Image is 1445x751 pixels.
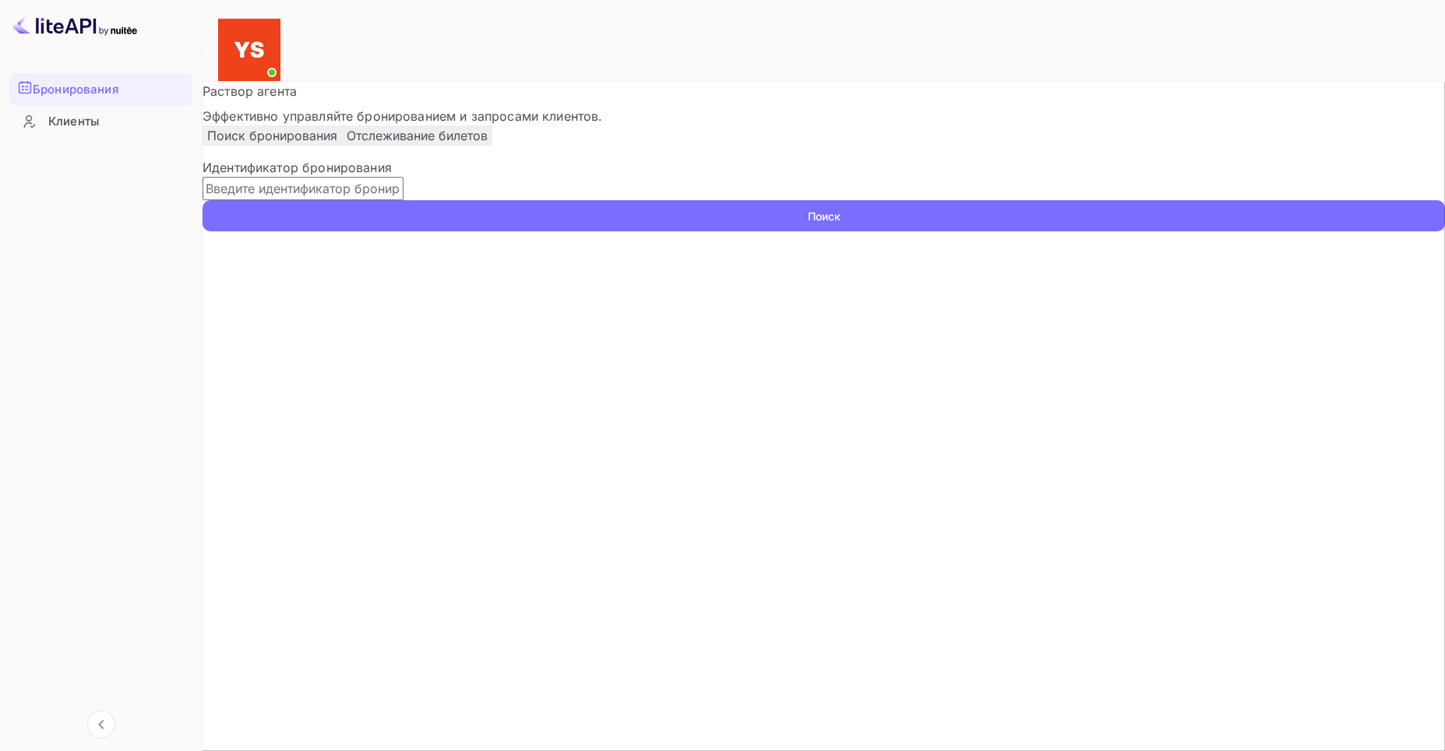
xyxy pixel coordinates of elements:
button: Свернуть навигацию [87,710,115,739]
ya-tr-span: Раствор агента [203,83,297,99]
img: Логотип LiteAPI [12,12,137,37]
ya-tr-span: Поиск бронирования [207,128,337,143]
ya-tr-span: Поиск [808,208,841,224]
div: Клиенты [9,107,192,137]
img: Служба Поддержки Яндекса [218,19,280,81]
ya-tr-span: Идентификатор бронирования [203,160,392,175]
button: Поиск [203,200,1445,231]
a: Клиенты [9,107,192,136]
a: Бронирования [9,73,192,104]
input: Введите идентификатор бронирования (например, 63782194) [203,177,404,200]
ya-tr-span: Отслеживание билетов [347,128,488,143]
ya-tr-span: Клиенты [48,113,99,131]
div: Бронирования [9,73,192,106]
ya-tr-span: Бронирования [33,81,118,99]
ya-tr-span: Эффективно управляйте бронированием и запросами клиентов. [203,108,603,124]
